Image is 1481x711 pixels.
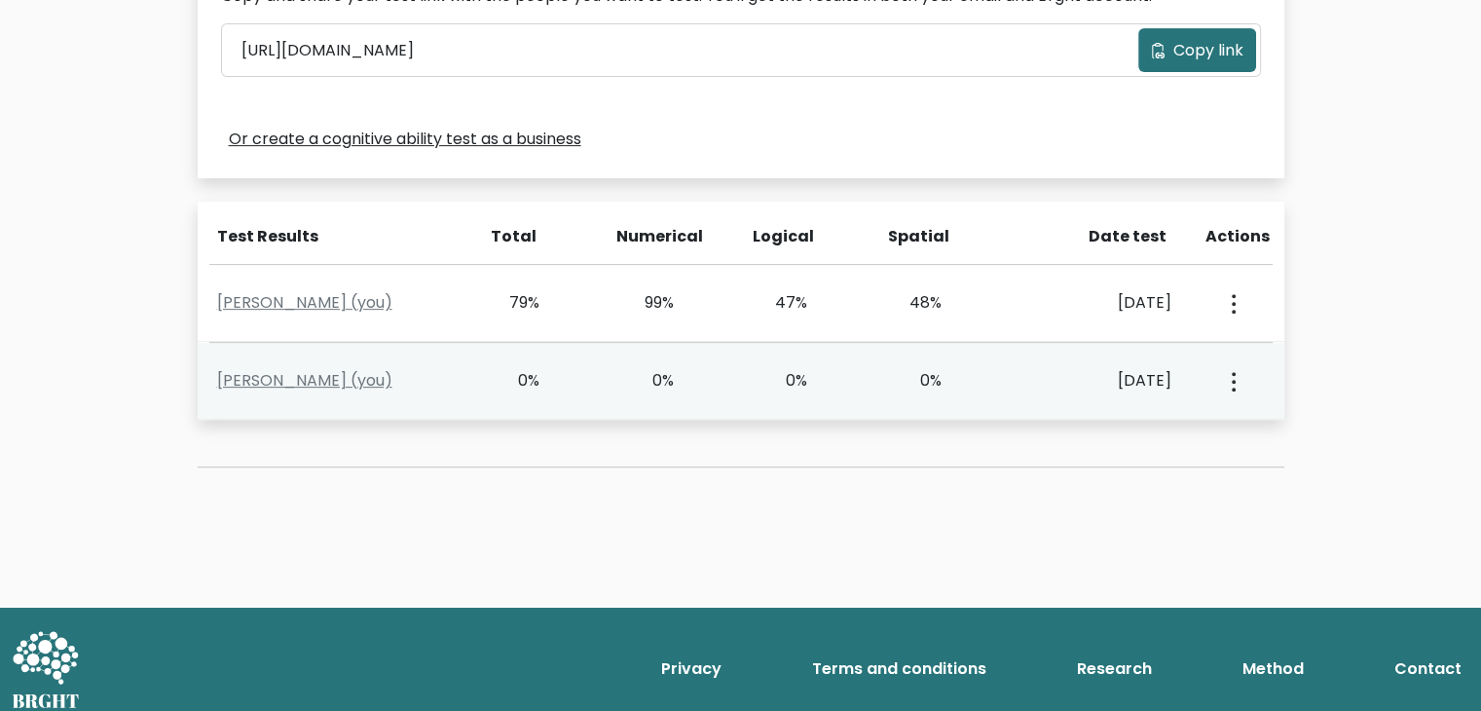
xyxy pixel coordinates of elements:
div: 0% [886,369,942,393]
div: 99% [618,291,674,315]
a: Research [1069,650,1160,689]
a: [PERSON_NAME] (you) [217,291,392,314]
a: Terms and conditions [804,650,994,689]
span: Copy link [1173,39,1243,62]
div: 0% [618,369,674,393]
a: Privacy [653,650,729,689]
div: [DATE] [1020,291,1171,315]
a: Method [1235,650,1312,689]
div: [DATE] [1020,369,1171,393]
div: 47% [753,291,808,315]
div: Test Results [217,225,458,248]
div: 48% [886,291,942,315]
div: Date test [1024,225,1182,248]
div: Numerical [616,225,673,248]
button: Copy link [1138,28,1256,72]
div: 0% [485,369,540,393]
div: 0% [753,369,808,393]
div: Logical [753,225,809,248]
div: Spatial [888,225,944,248]
div: Total [481,225,537,248]
a: [PERSON_NAME] (you) [217,369,392,392]
div: 79% [485,291,540,315]
a: Or create a cognitive ability test as a business [229,128,581,151]
div: Actions [1205,225,1273,248]
a: Contact [1387,650,1469,689]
